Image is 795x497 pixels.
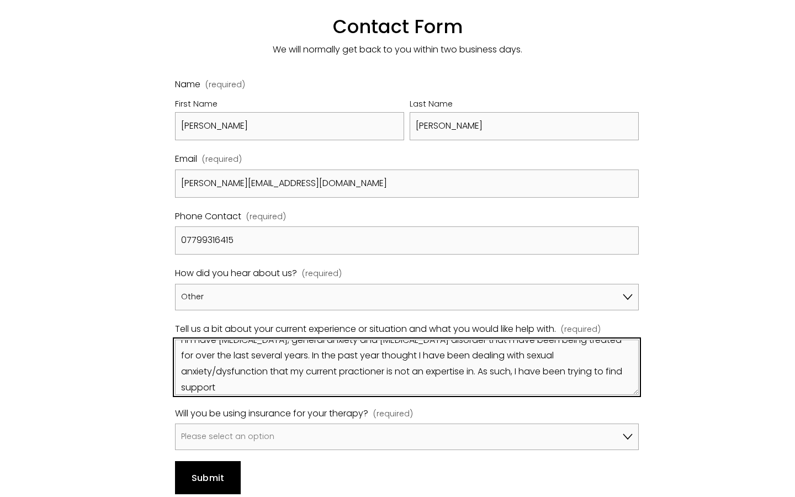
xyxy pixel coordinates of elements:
[373,407,413,421] span: (required)
[175,77,200,93] span: Name
[302,267,342,281] span: (required)
[561,322,601,337] span: (required)
[192,472,225,484] span: Submit
[175,284,638,310] select: How did you hear about us?
[410,97,639,113] div: Last Name
[175,461,241,494] button: SubmitSubmit
[175,321,556,337] span: Tell us a bit about your current experience or situation and what you would like help with.
[117,42,677,58] p: We will normally get back to you within two business days.
[175,424,638,450] select: Will you be using insurance for your therapy?
[175,266,297,282] span: How did you hear about us?
[175,406,368,422] span: Will you be using insurance for your therapy?
[202,152,242,167] span: (required)
[175,97,404,113] div: First Name
[175,151,197,167] span: Email
[246,210,286,224] span: (required)
[205,81,245,88] span: (required)
[175,209,241,225] span: Phone Contact
[175,340,638,395] textarea: Hi I have [MEDICAL_DATA], general anxiety and [MEDICAL_DATA] disorder that I have been being trea...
